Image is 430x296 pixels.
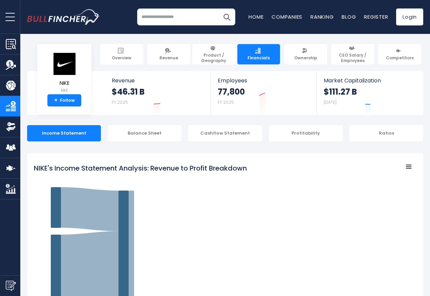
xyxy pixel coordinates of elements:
span: CEO Salary / Employees [334,53,371,63]
strong: 77,800 [218,86,245,97]
a: Revenue $46.31 B FY 2025 [105,71,211,115]
img: Ownership [6,122,16,132]
a: Home [249,13,263,20]
a: Ownership [284,44,327,64]
img: bullfincher logo [27,9,100,25]
small: FY 2025 [218,99,234,105]
span: Overview [112,55,131,61]
a: Overview [100,44,143,64]
div: Income Statement [27,125,101,141]
small: FY 2025 [112,99,128,105]
span: Financials [248,55,270,61]
span: Ownership [294,55,317,61]
span: Product / Geography [195,53,232,63]
span: Market Capitalization [324,77,416,84]
a: Companies [272,13,302,20]
div: Cashflow Statement [188,125,262,141]
strong: + [54,97,58,103]
span: Revenue [112,77,204,84]
a: Ranking [310,13,334,20]
a: Register [364,13,388,20]
small: [DATE] [324,99,337,105]
button: Search [218,8,235,25]
a: Go to homepage [27,9,100,25]
a: NIKE NKE [52,52,77,95]
a: +Follow [47,94,81,106]
a: Market Capitalization $111.27 B [DATE] [317,71,423,115]
tspan: NIKE's Income Statement Analysis: Revenue to Profit Breakdown [34,163,247,173]
span: Employees [218,77,309,84]
strong: $111.27 B [324,86,357,97]
a: CEO Salary / Employees [331,44,374,64]
span: Revenue [159,55,178,61]
small: NKE [52,87,76,94]
strong: $46.31 B [112,86,145,97]
a: Product / Geography [192,44,235,64]
div: Profitability [269,125,343,141]
div: Balance Sheet [108,125,181,141]
a: Blog [342,13,356,20]
a: Revenue [147,44,190,64]
span: NIKE [52,80,76,86]
a: Competitors [378,44,421,64]
a: Financials [237,44,280,64]
a: Login [396,8,423,25]
span: Competitors [386,55,414,61]
div: Ratios [349,125,423,141]
a: Employees 77,800 FY 2025 [211,71,316,115]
